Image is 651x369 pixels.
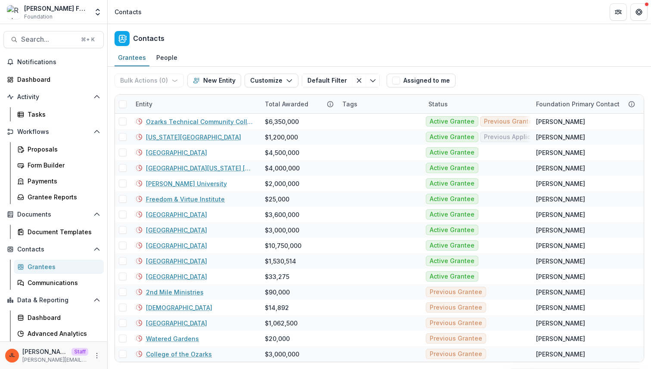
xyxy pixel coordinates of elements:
[146,179,227,188] a: [PERSON_NAME] University
[187,74,241,87] button: New Entity
[531,95,639,113] div: Foundation Primary Contact
[302,74,352,87] button: Default Filter
[536,210,585,219] div: [PERSON_NAME]
[536,288,585,297] div: [PERSON_NAME]
[28,192,97,202] div: Grantee Reports
[3,31,104,48] button: Search...
[71,348,88,356] p: Staff
[352,74,366,87] button: Clear filter
[24,4,88,13] div: [PERSON_NAME] Foundation Data Sandbox
[28,110,97,119] div: Tasks
[265,257,296,266] div: $1,530,514
[21,35,76,43] span: Search...
[146,350,212,359] a: College of the Ozarks
[265,350,299,359] div: $3,000,000
[430,133,474,141] span: Active Grantee
[3,72,104,87] a: Dashboard
[146,133,241,142] a: [US_STATE][GEOGRAPHIC_DATA]
[115,74,184,87] button: Bulk Actions (0)
[536,226,585,235] div: [PERSON_NAME]
[92,3,104,21] button: Open entity switcher
[79,35,96,44] div: ⌘ + K
[3,125,104,139] button: Open Workflows
[265,210,299,219] div: $3,600,000
[430,195,474,203] span: Active Grantee
[14,174,104,188] a: Payments
[146,288,204,297] a: 2nd Mile Ministries
[484,118,536,125] span: Previous Grantee
[430,257,474,265] span: Active Grantee
[28,227,97,236] div: Document Templates
[146,148,207,157] a: [GEOGRAPHIC_DATA]
[28,278,97,287] div: Communications
[115,7,142,16] div: Contacts
[17,75,97,84] div: Dashboard
[22,347,68,356] p: [PERSON_NAME]
[265,133,298,142] div: $1,200,000
[366,74,380,87] button: Toggle menu
[17,211,90,218] span: Documents
[14,326,104,341] a: Advanced Analytics
[245,74,298,87] button: Customize
[536,319,585,328] div: [PERSON_NAME]
[146,241,207,250] a: [GEOGRAPHIC_DATA]
[130,99,158,109] div: Entity
[536,350,585,359] div: [PERSON_NAME]
[430,180,474,187] span: Active Grantee
[14,142,104,156] a: Proposals
[28,161,97,170] div: Form Builder
[430,211,474,218] span: Active Grantee
[22,356,88,364] p: [PERSON_NAME][EMAIL_ADDRESS][DOMAIN_NAME]
[146,303,212,312] a: [DEMOGRAPHIC_DATA]
[536,117,585,126] div: [PERSON_NAME]
[265,179,299,188] div: $2,000,000
[146,272,207,281] a: [GEOGRAPHIC_DATA]
[111,6,145,18] nav: breadcrumb
[337,99,363,109] div: Tags
[265,272,289,281] div: $33,275
[536,334,585,343] div: [PERSON_NAME]
[14,310,104,325] a: Dashboard
[115,50,149,66] a: Grantees
[146,210,207,219] a: [GEOGRAPHIC_DATA]
[28,262,97,271] div: Grantees
[260,99,313,109] div: Total Awarded
[536,303,585,312] div: [PERSON_NAME]
[430,350,482,358] span: Previous Grantee
[115,51,149,64] div: Grantees
[146,319,207,328] a: [GEOGRAPHIC_DATA]
[265,303,289,312] div: $14,892
[3,242,104,256] button: Open Contacts
[630,3,648,21] button: Get Help
[265,195,289,204] div: $25,000
[133,34,164,43] h2: Contacts
[423,95,531,113] div: Status
[17,297,90,304] span: Data & Reporting
[146,164,254,173] a: [GEOGRAPHIC_DATA][US_STATE] [US_STATE] City Foundation
[430,242,474,249] span: Active Grantee
[3,55,104,69] button: Notifications
[265,117,299,126] div: $6,350,000
[536,257,585,266] div: [PERSON_NAME]
[536,164,585,173] div: [PERSON_NAME]
[14,225,104,239] a: Document Templates
[430,149,474,156] span: Active Grantee
[536,148,585,157] div: [PERSON_NAME]
[28,329,97,338] div: Advanced Analytics
[14,190,104,204] a: Grantee Reports
[17,59,100,66] span: Notifications
[146,195,225,204] a: Freedom & Virtue Institute
[265,164,300,173] div: $4,000,000
[430,226,474,234] span: Active Grantee
[28,177,97,186] div: Payments
[430,164,474,172] span: Active Grantee
[265,226,299,235] div: $3,000,000
[130,95,260,113] div: Entity
[536,179,585,188] div: [PERSON_NAME]
[260,95,337,113] div: Total Awarded
[9,353,15,358] div: Jeanne Locker
[14,107,104,121] a: Tasks
[387,74,456,87] button: Assigned to me
[3,293,104,307] button: Open Data & Reporting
